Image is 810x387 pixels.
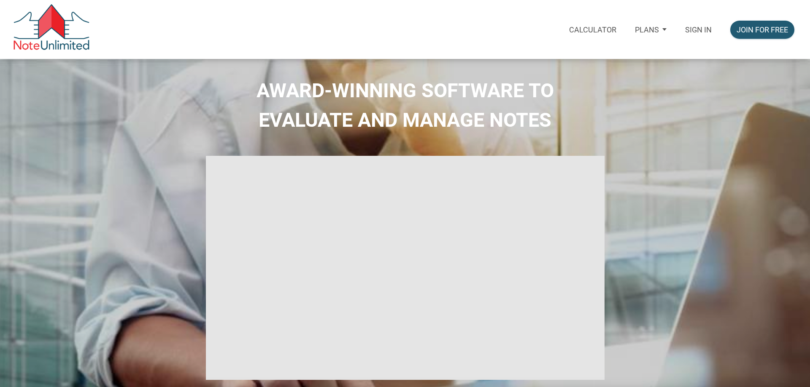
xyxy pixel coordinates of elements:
a: Sign in [676,14,721,45]
div: Join for free [737,24,788,35]
p: Calculator [569,25,616,34]
a: Calculator [560,14,626,45]
p: Sign in [685,25,712,34]
p: Plans [635,25,659,34]
h2: AWARD-WINNING SOFTWARE TO EVALUATE AND MANAGE NOTES [6,76,804,135]
button: Plans [626,14,676,45]
button: Join for free [730,21,794,39]
a: Join for free [721,14,804,45]
iframe: NoteUnlimited [206,156,605,380]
